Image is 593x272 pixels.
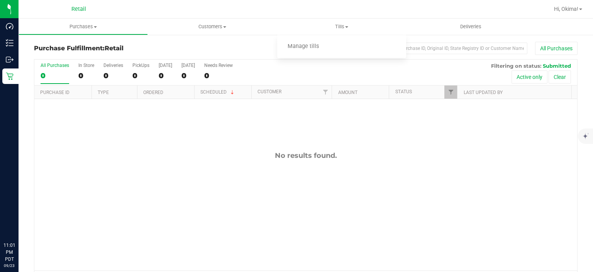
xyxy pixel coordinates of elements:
a: Filter [444,86,457,99]
inline-svg: Outbound [6,56,14,63]
input: Search Purchase ID, Original ID, State Registry ID or Customer Name... [373,43,527,54]
a: Customer [258,89,281,94]
div: 0 [78,71,94,80]
div: 0 [159,71,172,80]
span: Deliveries [450,23,492,30]
button: All Purchases [535,42,578,55]
div: 0 [103,71,123,80]
div: PickUps [132,63,149,68]
span: Manage tills [277,43,329,50]
span: Hi, Okima! [554,6,578,12]
span: Purchases [19,23,147,30]
div: Deliveries [103,63,123,68]
a: Status [395,89,412,94]
div: 0 [181,71,195,80]
a: Scheduled [200,89,236,95]
a: Filter [319,86,332,99]
a: Customers [148,19,277,35]
div: Needs Review [204,63,233,68]
div: 0 [41,71,69,80]
span: Filtering on status: [491,63,541,69]
a: Ordered [143,90,163,95]
div: All Purchases [41,63,69,68]
a: Purchases [19,19,148,35]
h3: Purchase Fulfillment: [34,45,215,52]
span: Retail [105,44,124,52]
a: Purchase ID [40,90,69,95]
inline-svg: Retail [6,72,14,80]
p: 11:01 PM PDT [3,242,15,263]
a: Type [98,90,109,95]
div: In Store [78,63,94,68]
div: No results found. [34,151,577,160]
span: Submitted [543,63,571,69]
div: 0 [132,71,149,80]
div: [DATE] [181,63,195,68]
inline-svg: Dashboard [6,22,14,30]
a: Amount [338,90,357,95]
inline-svg: Inventory [6,39,14,47]
iframe: Resource center [8,210,31,233]
p: 09/23 [3,263,15,269]
button: Clear [549,70,571,84]
span: Retail [71,6,86,12]
span: Customers [148,23,277,30]
a: Last Updated By [464,90,503,95]
button: Active only [512,70,547,84]
a: Tills Manage tills [277,19,407,35]
a: Deliveries [406,19,535,35]
span: Tills [277,23,407,30]
div: [DATE] [159,63,172,68]
div: 0 [204,71,233,80]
